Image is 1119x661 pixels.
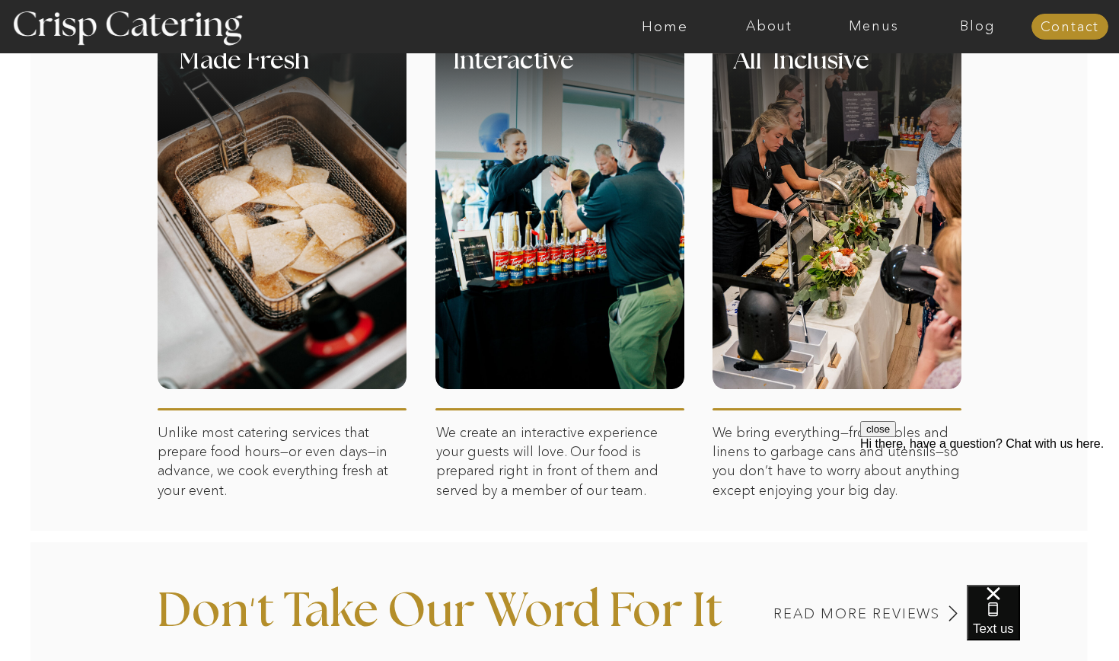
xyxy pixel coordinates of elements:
a: Menus [821,19,926,34]
a: About [717,19,821,34]
p: Unlike most catering services that prepare food hours—or even days—in advance, we cook everything... [158,423,406,572]
p: We bring everything—from tables and linens to garbage cans and utensils—so you don’t have to worr... [713,423,961,572]
iframe: podium webchat widget prompt [860,421,1119,604]
p: Don t Take Our Word For It [158,588,761,658]
h1: Interactive [453,49,779,94]
a: Read MORE REVIEWS [699,607,940,621]
iframe: podium webchat widget bubble [967,585,1119,661]
h3: ' [222,589,285,627]
p: We create an interactive experience your guests will love. Our food is prepared right in front of... [436,423,684,572]
a: Home [613,19,717,34]
h1: Made Fresh [179,49,460,94]
a: Blog [926,19,1030,34]
a: Contact [1031,20,1108,35]
h1: All Inclusive [734,49,1007,94]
